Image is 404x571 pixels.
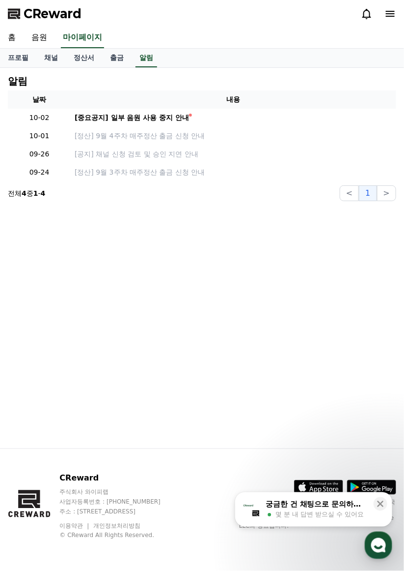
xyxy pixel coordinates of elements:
p: 10-01 [12,131,67,141]
strong: 4 [22,189,27,197]
a: 마이페이지 [61,28,104,48]
a: [정산] 9월 4주차 매주정산 출금 신청 안내 [75,131,392,141]
p: © CReward All Rights Reserved. [59,532,179,540]
button: > [377,185,396,201]
a: 채널 [36,49,66,67]
span: 대화 [90,327,102,335]
p: 전체 중 - [8,188,45,198]
th: 날짜 [8,90,71,109]
div: [중요공지] 일부 음원 사용 중지 안내 [75,113,189,123]
strong: 1 [33,189,38,197]
th: 내용 [71,90,396,109]
a: 알림 [135,49,157,67]
p: 09-26 [12,149,67,159]
p: 09-24 [12,167,67,178]
a: 개인정보처리방침 [93,523,140,530]
span: 설정 [152,327,163,334]
span: 홈 [31,327,37,334]
a: 출금 [102,49,132,67]
a: [중요공지] 일부 음원 사용 중지 안내 [75,113,392,123]
a: [정산] 9월 3주차 매주정산 출금 신청 안내 [75,167,392,178]
h4: 알림 [8,76,27,87]
span: CReward [24,6,81,22]
a: [공지] 채널 신청 검토 및 승인 지연 안내 [75,149,392,159]
a: CReward [8,6,81,22]
a: 홈 [3,312,65,336]
p: 주식회사 와이피랩 [59,488,179,496]
button: < [340,185,359,201]
button: 1 [359,185,377,201]
strong: 4 [41,189,46,197]
a: 대화 [65,312,127,336]
p: 사업자등록번호 : [PHONE_NUMBER] [59,498,179,506]
a: 정산서 [66,49,102,67]
p: 주소 : [STREET_ADDRESS] [59,508,179,516]
a: 음원 [24,28,55,48]
p: 10-02 [12,113,67,123]
a: 설정 [127,312,189,336]
p: CReward [59,473,179,484]
a: 이용약관 [59,523,90,530]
